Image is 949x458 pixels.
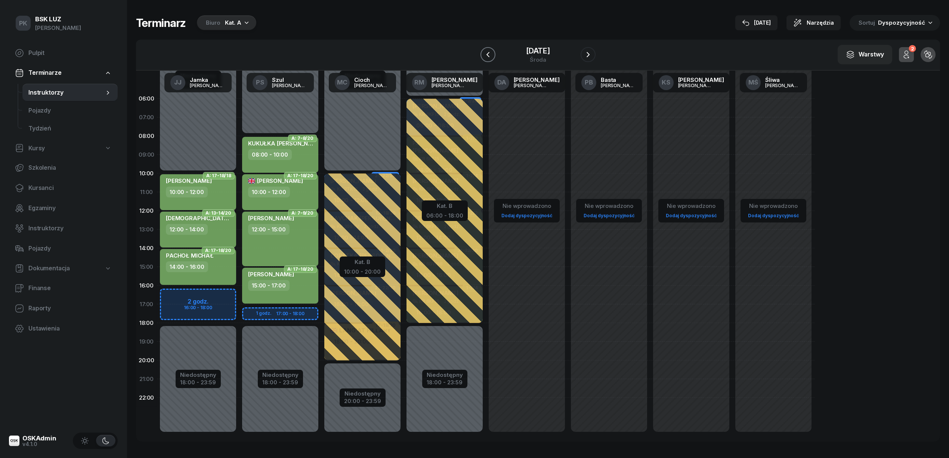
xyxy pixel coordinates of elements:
div: 20:00 - 23:59 [344,396,381,404]
span: A: 7-8/20 [291,138,313,139]
a: JJJamka[PERSON_NAME] [164,73,232,92]
span: MŚ [748,79,758,86]
a: RM[PERSON_NAME][PERSON_NAME] [406,73,483,92]
div: 10:00 [136,164,157,183]
button: BiuroKat. A [195,15,256,30]
span: Dokumentacja [28,264,70,273]
a: Pojazdy [22,102,118,120]
div: Basta [601,77,637,83]
a: Szkolenia [9,159,118,177]
span: A: 17-18/20 [287,268,313,270]
span: A: 17-18/20 [205,250,231,251]
span: Pojazdy [28,106,112,116]
div: środa [526,57,550,62]
div: [PERSON_NAME] [432,83,467,88]
span: Narzędzia [807,18,834,27]
div: 10:00 - 12:00 [166,187,208,197]
div: Nie wprowadzono [498,201,555,211]
span: Raporty [28,304,112,313]
a: Dodaj dyspozycyjność [498,211,555,220]
div: [PERSON_NAME] [514,83,550,88]
div: [PERSON_NAME] [190,83,226,88]
span: Kursanci [28,183,112,193]
a: Dokumentacja [9,260,118,277]
button: Nie wprowadzonoDodaj dyspozycyjność [498,200,555,222]
span: RM [414,79,424,86]
button: 2 [899,47,914,62]
span: [PERSON_NAME] [248,271,294,278]
span: Szkolenia [28,163,112,173]
div: 18:00 - 23:59 [180,378,216,385]
button: Narzędzia [786,15,841,30]
span: [DEMOGRAPHIC_DATA] GRZEGORZ [166,215,263,222]
span: A: 17-18/18 [206,175,231,176]
span: Tydzień [28,124,112,133]
div: Nie wprowadzono [745,201,802,211]
a: Egzaminy [9,199,118,217]
span: Ustawienia [28,324,112,333]
span: PB [585,79,593,86]
span: KS [662,79,670,86]
button: [DATE] [735,15,778,30]
a: Dodaj dyspozycyjność [663,211,720,220]
div: 12:00 - 15:00 [248,224,290,235]
div: [PERSON_NAME] [678,83,714,88]
a: Instruktorzy [22,84,118,102]
a: Pulpit [9,44,118,62]
button: Nie wprowadzonoDodaj dyspozycyjność [581,200,637,222]
span: PK [19,20,28,27]
div: Biuro [206,18,220,27]
button: Niedostępny18:00 - 23:59 [262,371,299,387]
div: Kat. A [225,18,241,27]
span: Finanse [28,283,112,293]
img: logo-xs@2x.png [9,436,19,446]
div: Niedostępny [344,391,381,396]
div: 2 [909,45,916,52]
a: DA[PERSON_NAME][PERSON_NAME] [488,73,566,92]
a: Raporty [9,299,118,317]
div: OSKAdmin [22,435,56,442]
div: 09:00 [136,145,157,164]
span: PS [256,79,264,86]
div: 11:00 [136,183,157,202]
button: Kat. B10:00 - 20:00 [344,257,381,275]
div: 15:00 - 17:00 [248,280,290,291]
div: 18:00 [136,314,157,332]
span: Kursy [28,144,45,153]
div: 19:00 [136,332,157,351]
a: PSSzul[PERSON_NAME] [247,73,314,92]
span: JJ [174,79,182,86]
span: PACHOŁ MICHAŁ [166,252,214,259]
a: Kursy [9,140,118,157]
div: 08:00 - 10:00 [248,149,292,160]
span: [PERSON_NAME] [248,177,303,184]
span: [PERSON_NAME] [166,177,212,184]
h1: Terminarz [136,16,186,30]
button: Kat. B06:00 - 18:00 [426,201,463,219]
div: 14:00 [136,239,157,258]
div: 12:00 - 14:00 [166,224,208,235]
div: 18:00 - 23:59 [262,378,299,385]
span: A: 13-14/20 [205,212,231,214]
div: 10:00 - 20:00 [344,267,381,275]
div: [PERSON_NAME] [765,83,801,88]
div: [DATE] [742,18,771,27]
a: PBBasta[PERSON_NAME] [575,73,643,92]
span: Instruktorzy [28,88,104,98]
div: v4.1.0 [22,442,56,447]
div: Śliwa [765,77,801,83]
div: Niedostępny [180,372,216,378]
button: Niedostępny20:00 - 23:59 [344,389,381,406]
button: Niedostępny18:00 - 23:59 [427,371,463,387]
a: Ustawienia [9,320,118,338]
div: [DATE] [526,47,550,55]
a: Pojazdy [9,240,118,258]
a: Dodaj dyspozycyjność [745,211,802,220]
span: KUKUŁKA [PERSON_NAME] [248,140,323,147]
a: Instruktorzy [9,219,118,237]
span: Dyspozycyjność [878,19,925,26]
a: MŚŚliwa[PERSON_NAME] [740,73,807,92]
div: Nie wprowadzono [663,201,720,211]
div: [PERSON_NAME] [35,23,81,33]
div: Warstwy [846,50,884,59]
